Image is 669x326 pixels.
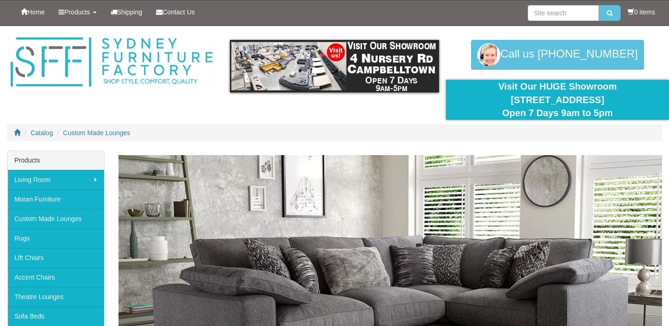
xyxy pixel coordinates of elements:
[453,80,662,120] div: Visit Our HUGE Showroom [STREET_ADDRESS] Open 7 Days 9am to 5pm
[14,0,52,24] a: Home
[117,8,143,16] span: Shipping
[528,5,599,21] input: Site search
[7,287,104,306] a: Theatre Lounges
[7,151,104,170] div: Products
[7,248,104,267] a: Lift Chairs
[7,209,104,228] a: Custom Made Lounges
[27,8,45,16] span: Home
[7,189,104,209] a: Moran Furniture
[628,7,655,17] li: 0 items
[64,8,90,16] span: Products
[7,267,104,287] a: Accent Chairs
[52,0,103,24] a: Products
[7,35,216,89] img: Sydney Furniture Factory
[149,0,202,24] a: Contact Us
[31,129,53,137] a: Catalog
[104,0,150,24] a: Shipping
[163,8,195,16] span: Contact Us
[63,129,131,137] a: Custom Made Lounges
[7,306,104,326] a: Sofa Beds
[7,228,104,248] a: Rugs
[230,40,439,92] img: showroom.gif
[7,170,104,189] a: Living Room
